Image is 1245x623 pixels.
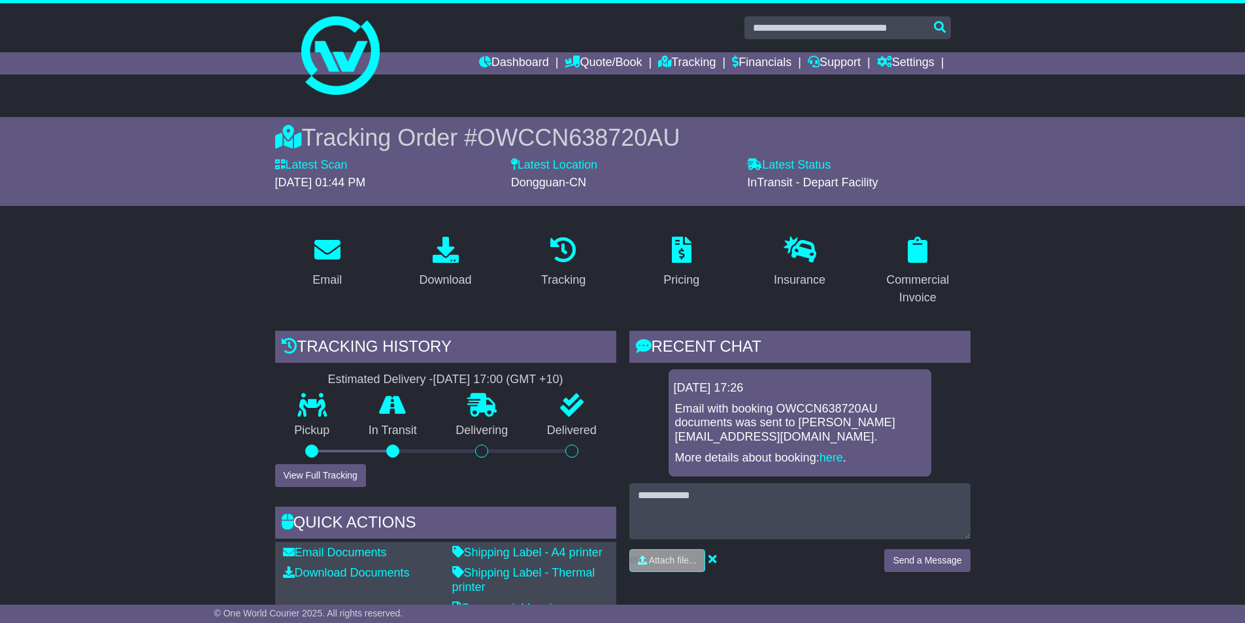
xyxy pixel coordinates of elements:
button: View Full Tracking [275,464,366,487]
p: In Transit [349,424,437,438]
p: More details about booking: . [675,451,925,465]
a: here [820,451,843,464]
a: Download [410,232,480,294]
div: Tracking [541,271,586,289]
div: RECENT CHAT [629,331,971,366]
span: InTransit - Depart Facility [747,176,878,189]
div: [DATE] 17:00 (GMT +10) [433,373,563,387]
label: Latest Scan [275,158,348,173]
span: OWCCN638720AU [477,124,680,151]
a: Support [808,52,861,75]
a: Settings [877,52,935,75]
p: Delivering [437,424,528,438]
a: Quote/Book [565,52,642,75]
a: Pricing [655,232,708,294]
p: Email with booking OWCCN638720AU documents was sent to [PERSON_NAME][EMAIL_ADDRESS][DOMAIN_NAME]. [675,402,925,445]
a: Financials [732,52,791,75]
div: Pricing [663,271,699,289]
div: Email [312,271,342,289]
div: Insurance [774,271,825,289]
a: Shipping Label - A4 printer [452,546,603,559]
a: Tracking [658,52,716,75]
a: Tracking [533,232,594,294]
span: [DATE] 01:44 PM [275,176,366,189]
a: Commercial Invoice [452,601,565,615]
a: Shipping Label - Thermal printer [452,566,595,594]
a: Dashboard [479,52,549,75]
button: Send a Message [884,549,970,572]
div: Tracking history [275,331,616,366]
p: Pickup [275,424,350,438]
div: Download [419,271,471,289]
div: Estimated Delivery - [275,373,616,387]
a: Email Documents [283,546,387,559]
label: Latest Status [747,158,831,173]
label: Latest Location [511,158,597,173]
a: Email [304,232,350,294]
a: Commercial Invoice [865,232,971,311]
a: Insurance [765,232,834,294]
p: Delivered [527,424,616,438]
a: Download Documents [283,566,410,579]
div: Quick Actions [275,507,616,542]
span: © One World Courier 2025. All rights reserved. [214,608,403,618]
div: [DATE] 17:26 [674,381,926,396]
div: Tracking Order # [275,124,971,152]
span: Dongguan-CN [511,176,586,189]
div: Commercial Invoice [874,271,962,307]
